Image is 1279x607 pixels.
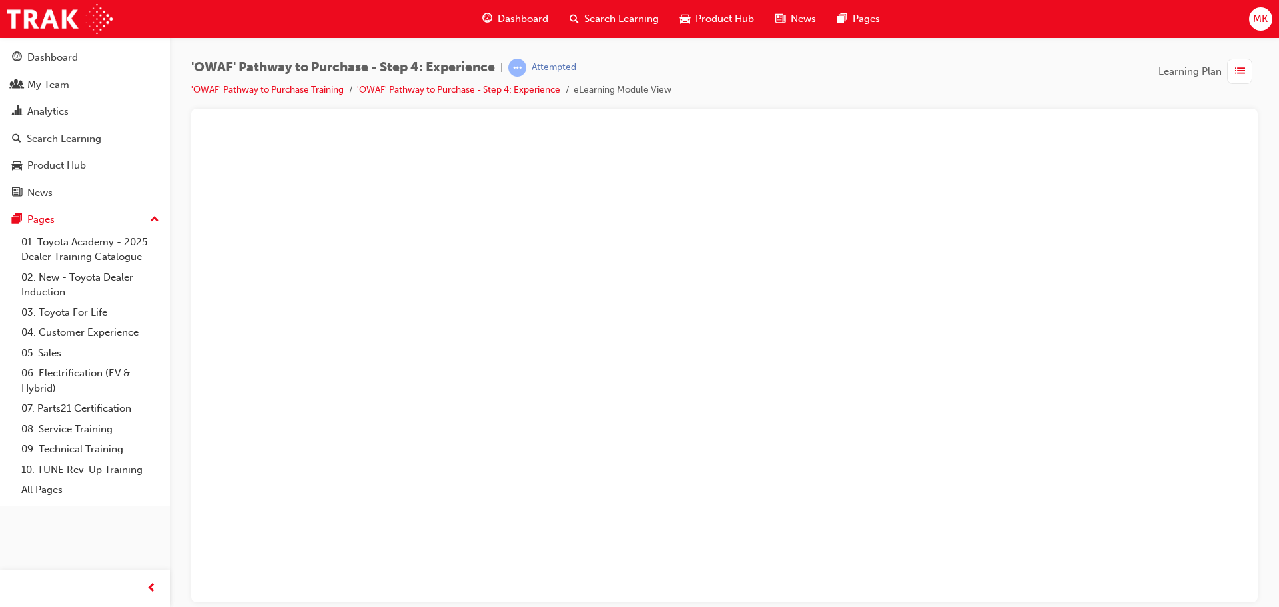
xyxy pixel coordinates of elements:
a: pages-iconPages [827,5,891,33]
div: Search Learning [27,131,101,147]
span: search-icon [570,11,579,27]
div: Attempted [532,61,576,74]
div: My Team [27,77,69,93]
span: news-icon [775,11,785,27]
span: Learning Plan [1158,64,1222,79]
span: guage-icon [482,11,492,27]
a: My Team [5,73,165,97]
a: News [5,181,165,205]
span: Pages [853,11,880,27]
a: All Pages [16,480,165,500]
span: search-icon [12,133,21,145]
div: Pages [27,212,55,227]
button: MK [1249,7,1272,31]
span: 'OWAF' Pathway to Purchase - Step 4: Experience [191,60,495,75]
a: search-iconSearch Learning [559,5,669,33]
div: Dashboard [27,50,78,65]
span: News [791,11,816,27]
a: 01. Toyota Academy - 2025 Dealer Training Catalogue [16,232,165,267]
a: Dashboard [5,45,165,70]
span: Search Learning [584,11,659,27]
img: Trak [7,4,113,34]
button: Pages [5,207,165,232]
span: prev-icon [147,580,157,597]
a: Product Hub [5,153,165,178]
a: news-iconNews [765,5,827,33]
span: learningRecordVerb_ATTEMPT-icon [508,59,526,77]
div: Analytics [27,104,69,119]
a: Search Learning [5,127,165,151]
a: guage-iconDashboard [472,5,559,33]
span: news-icon [12,187,22,199]
a: 02. New - Toyota Dealer Induction [16,267,165,303]
a: Analytics [5,99,165,124]
a: 10. TUNE Rev-Up Training [16,460,165,480]
span: Dashboard [498,11,548,27]
span: chart-icon [12,106,22,118]
a: 06. Electrification (EV & Hybrid) [16,363,165,398]
button: DashboardMy TeamAnalyticsSearch LearningProduct HubNews [5,43,165,207]
div: Product Hub [27,158,86,173]
a: 05. Sales [16,343,165,364]
li: eLearning Module View [574,83,671,98]
a: 07. Parts21 Certification [16,398,165,419]
span: car-icon [680,11,690,27]
a: 03. Toyota For Life [16,303,165,323]
span: car-icon [12,160,22,172]
span: guage-icon [12,52,22,64]
span: Product Hub [695,11,754,27]
span: MK [1253,11,1268,27]
a: 'OWAF' Pathway to Purchase - Step 4: Experience [357,84,560,95]
div: News [27,185,53,201]
a: 09. Technical Training [16,439,165,460]
button: Learning Plan [1158,59,1258,84]
span: list-icon [1235,63,1245,80]
a: 08. Service Training [16,419,165,440]
span: up-icon [150,211,159,229]
a: car-iconProduct Hub [669,5,765,33]
span: pages-icon [837,11,847,27]
span: pages-icon [12,214,22,226]
span: people-icon [12,79,22,91]
span: | [500,60,503,75]
a: 04. Customer Experience [16,322,165,343]
a: 'OWAF' Pathway to Purchase Training [191,84,344,95]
